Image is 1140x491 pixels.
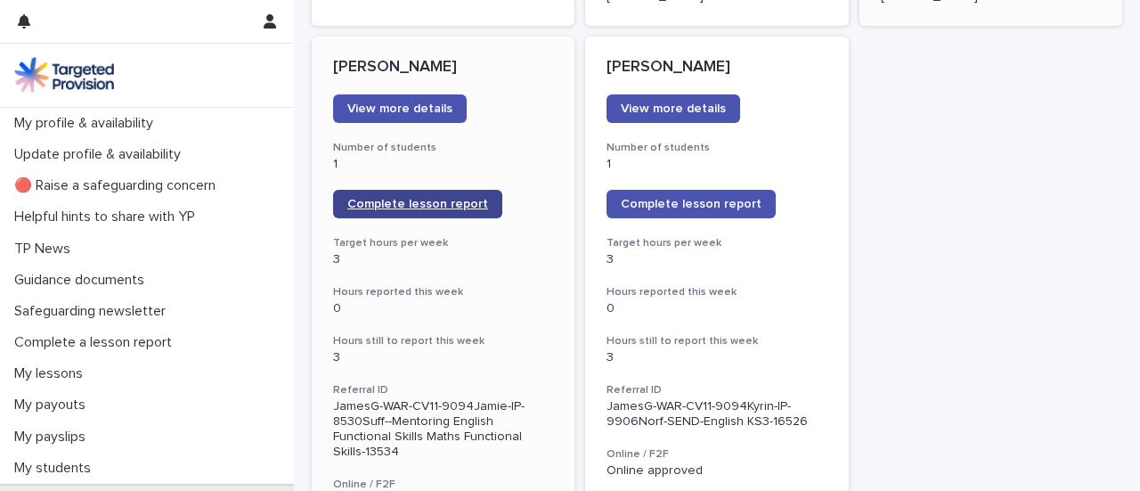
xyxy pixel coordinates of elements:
[333,399,553,459] p: JamesG-WAR-CV11-9094Jamie-IP-8530Suff--Mentoring English Functional Skills Maths Functional Skill...
[7,272,159,289] p: Guidance documents
[333,252,553,267] p: 3
[607,334,826,348] h3: Hours still to report this week
[14,57,114,93] img: M5nRWzHhSzIhMunXDL62
[607,350,826,365] p: 3
[333,301,553,316] p: 0
[607,399,826,430] p: JamesG-WAR-CV11-9094Kyrin-IP-9906Norf-SEND-English KS3-16526
[7,115,167,132] p: My profile & availability
[607,285,826,299] h3: Hours reported this week
[7,303,180,320] p: Safeguarding newsletter
[333,383,553,397] h3: Referral ID
[7,334,186,351] p: Complete a lesson report
[7,177,230,194] p: 🔴 Raise a safeguarding concern
[607,252,826,267] p: 3
[7,365,97,382] p: My lessons
[333,236,553,250] h3: Target hours per week
[333,334,553,348] h3: Hours still to report this week
[333,94,467,123] a: View more details
[333,190,502,218] a: Complete lesson report
[347,198,488,210] span: Complete lesson report
[347,102,452,115] span: View more details
[607,301,826,316] p: 0
[7,397,100,413] p: My payouts
[607,141,826,155] h3: Number of students
[607,157,826,172] p: 1
[621,198,761,210] span: Complete lesson report
[333,157,553,172] p: 1
[607,383,826,397] h3: Referral ID
[607,463,826,479] p: Online approved
[621,102,726,115] span: View more details
[7,209,209,225] p: Helpful hints to share with YP
[7,429,100,446] p: My payslips
[333,141,553,155] h3: Number of students
[607,58,826,78] p: [PERSON_NAME]
[7,241,85,258] p: TP News
[7,146,195,163] p: Update profile & availability
[333,58,553,78] p: [PERSON_NAME]
[607,236,826,250] h3: Target hours per week
[607,94,740,123] a: View more details
[333,285,553,299] h3: Hours reported this week
[607,190,776,218] a: Complete lesson report
[607,447,826,462] h3: Online / F2F
[333,350,553,365] p: 3
[7,460,105,477] p: My students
